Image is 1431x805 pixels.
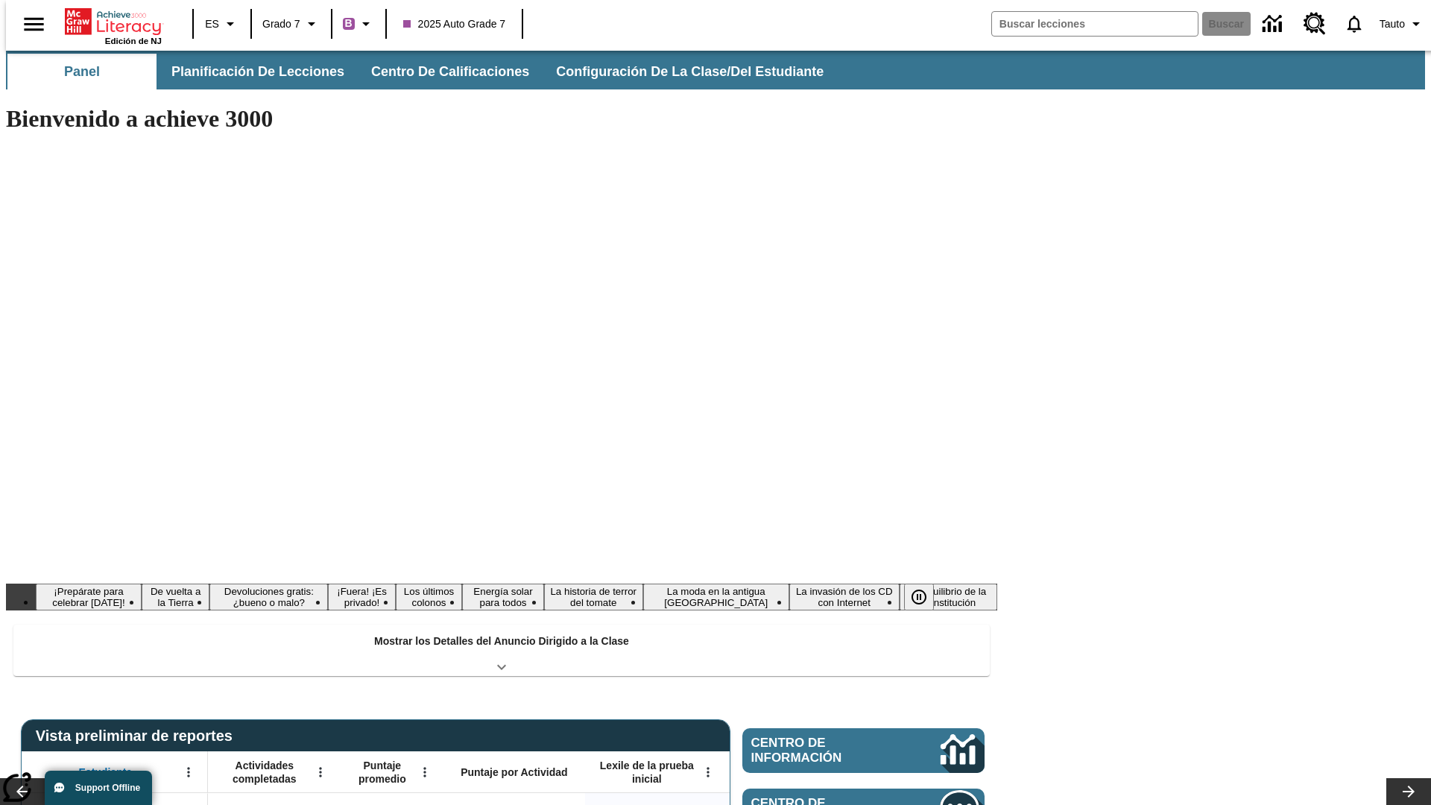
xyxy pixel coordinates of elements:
[6,51,1425,89] div: Subbarra de navegación
[789,584,900,610] button: Diapositiva 9 La invasión de los CD con Internet
[461,765,567,779] span: Puntaje por Actividad
[347,759,418,786] span: Puntaje promedio
[65,7,162,37] a: Portada
[142,584,209,610] button: Diapositiva 2 De vuelta a la Tierra
[13,625,990,676] div: Mostrar los Detalles del Anuncio Dirigido a la Clase
[12,2,56,46] button: Abrir el menú lateral
[45,771,152,805] button: Support Offline
[159,54,356,89] button: Planificación de lecciones
[904,584,934,610] button: Pausar
[992,12,1198,36] input: Buscar campo
[75,783,140,793] span: Support Offline
[1254,4,1295,45] a: Centro de información
[6,54,837,89] div: Subbarra de navegación
[328,584,395,610] button: Diapositiva 4 ¡Fuera! ¡Es privado!
[904,584,949,610] div: Pausar
[1295,4,1335,44] a: Centro de recursos, Se abrirá en una pestaña nueva.
[256,10,326,37] button: Grado: Grado 7, Elige un grado
[1374,10,1431,37] button: Perfil/Configuración
[593,759,701,786] span: Lexile de la prueba inicial
[1380,16,1405,32] span: Tauto
[359,54,541,89] button: Centro de calificaciones
[900,584,997,610] button: Diapositiva 10 El equilibrio de la Constitución
[345,14,353,33] span: B
[79,765,133,779] span: Estudiante
[198,10,246,37] button: Lenguaje: ES, Selecciona un idioma
[396,584,463,610] button: Diapositiva 5 Los últimos colonos
[643,584,789,610] button: Diapositiva 8 La moda en la antigua Roma
[309,761,332,783] button: Abrir menú
[544,54,835,89] button: Configuración de la clase/del estudiante
[36,584,142,610] button: Diapositiva 1 ¡Prepárate para celebrar Juneteenth!
[215,759,314,786] span: Actividades completadas
[544,584,643,610] button: Diapositiva 7 La historia de terror del tomate
[742,728,985,773] a: Centro de información
[65,5,162,45] div: Portada
[105,37,162,45] span: Edición de NJ
[403,16,506,32] span: 2025 Auto Grade 7
[209,584,328,610] button: Diapositiva 3 Devoluciones gratis: ¿bueno o malo?
[177,761,200,783] button: Abrir menú
[64,63,100,80] span: Panel
[374,634,629,649] p: Mostrar los Detalles del Anuncio Dirigido a la Clase
[556,63,824,80] span: Configuración de la clase/del estudiante
[1335,4,1374,43] a: Notificaciones
[414,761,436,783] button: Abrir menú
[6,105,997,133] h1: Bienvenido a achieve 3000
[171,63,344,80] span: Planificación de lecciones
[371,63,529,80] span: Centro de calificaciones
[697,761,719,783] button: Abrir menú
[462,584,543,610] button: Diapositiva 6 Energía solar para todos
[1386,778,1431,805] button: Carrusel de lecciones, seguir
[36,727,240,745] span: Vista preliminar de reportes
[262,16,300,32] span: Grado 7
[337,10,381,37] button: Boost El color de la clase es morado/púrpura. Cambiar el color de la clase.
[751,736,891,765] span: Centro de información
[7,54,157,89] button: Panel
[205,16,219,32] span: ES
